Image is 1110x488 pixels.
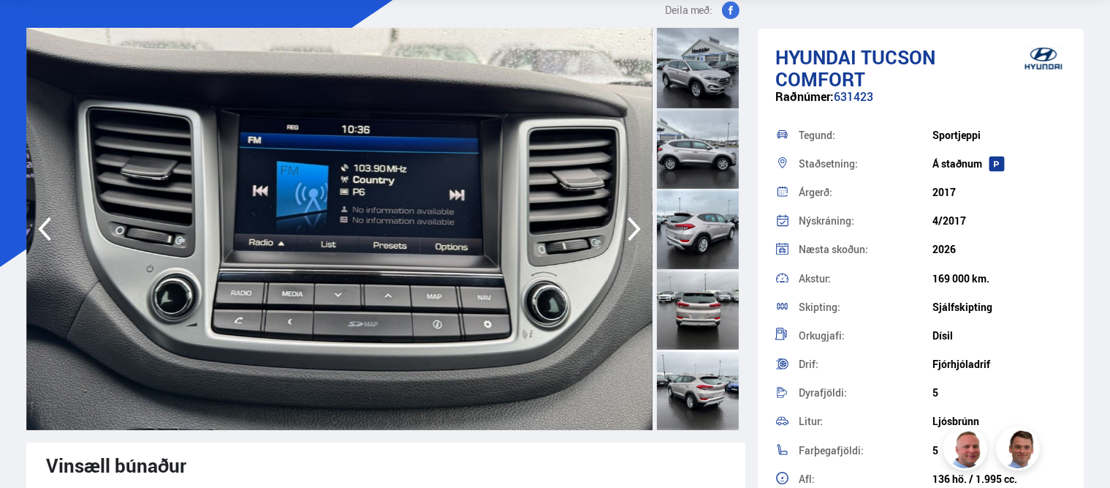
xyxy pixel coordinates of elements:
[932,244,1066,255] div: 2026
[799,302,932,312] div: Skipting:
[932,387,1066,399] div: 5
[799,446,932,456] div: Farþegafjöldi:
[659,1,745,19] button: Deila með:
[799,216,932,226] div: Nýskráning:
[775,44,856,70] span: Hyundai
[26,28,653,430] img: 3450043.jpeg
[775,89,834,105] span: Raðnúmer:
[946,429,989,473] img: siFngHWaQ9KaOqBr.png
[12,6,56,50] button: Opna LiveChat spjallviðmót
[932,473,1066,485] div: 136 hö. / 1.995 cc.
[775,44,935,92] span: Tucson COMFORT
[799,416,932,427] div: Litur:
[665,1,713,19] span: Deila með:
[932,215,1066,227] div: 4/2017
[799,331,932,341] div: Orkugjafi:
[799,244,932,255] div: Næsta skoðun:
[799,388,932,398] div: Dyrafjöldi:
[1014,36,1073,81] img: brand logo
[799,474,932,484] div: Afl:
[932,416,1066,427] div: Ljósbrúnn
[932,273,1066,285] div: 169 000 km.
[932,359,1066,370] div: Fjórhjóladrif
[799,359,932,369] div: Drif:
[775,90,1067,119] div: 631423
[932,158,1066,170] div: Á staðnum
[932,301,1066,313] div: Sjálfskipting
[799,187,932,198] div: Árgerð:
[799,159,932,169] div: Staðsetning:
[799,274,932,284] div: Akstur:
[932,330,1066,342] div: Dísil
[932,445,1066,457] div: 5
[932,187,1066,198] div: 2017
[932,129,1066,141] div: Sportjeppi
[799,130,932,140] div: Tegund:
[47,454,725,476] div: Vinsæll búnaður
[998,429,1042,473] img: FbJEzSuNWCJXmdc-.webp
